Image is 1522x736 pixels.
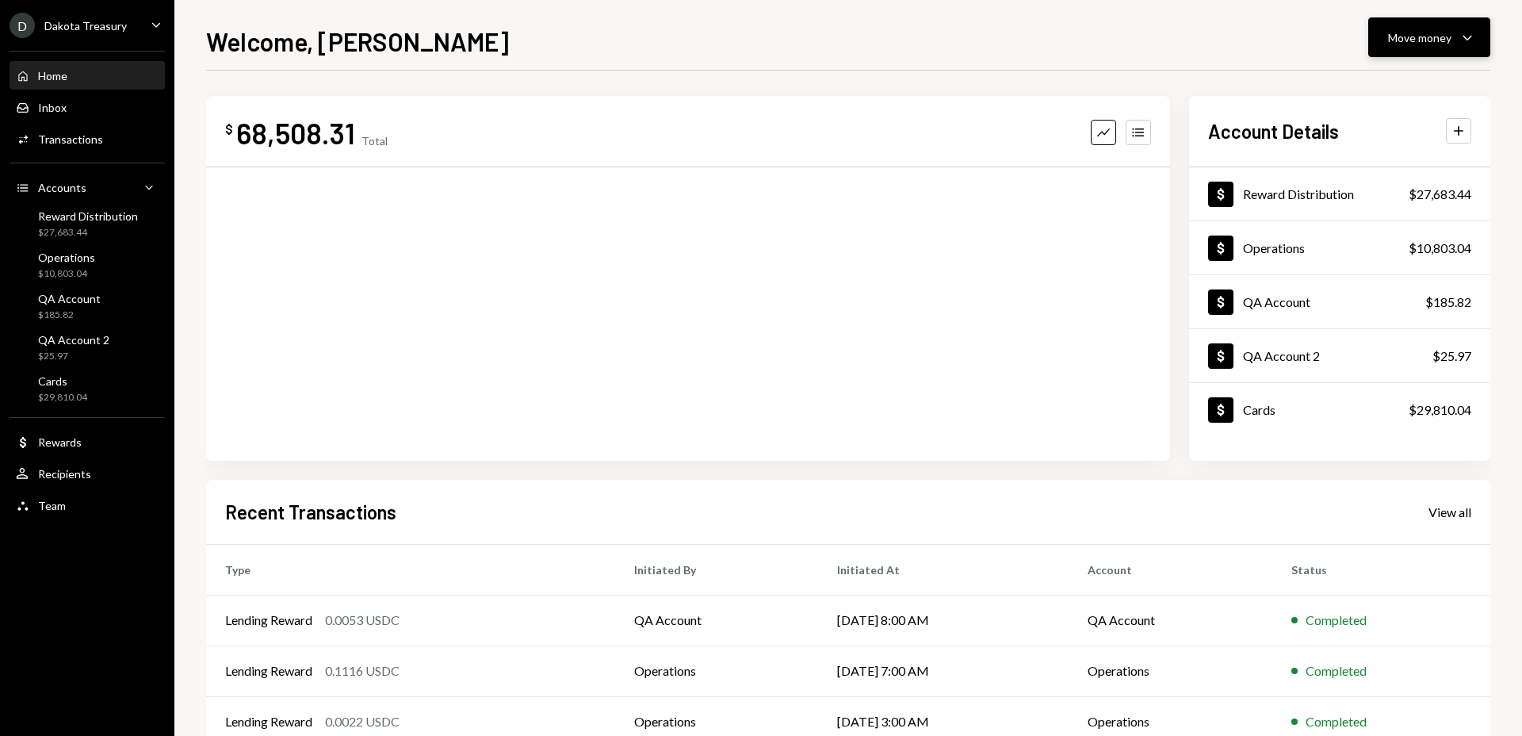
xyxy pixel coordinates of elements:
div: D [10,13,35,38]
a: Rewards [10,427,165,456]
div: Recipients [38,467,91,481]
div: Operations [38,251,95,264]
div: Rewards [38,435,82,449]
th: Initiated By [615,544,818,595]
td: [DATE] 8:00 AM [818,595,1069,646]
a: Transactions [10,125,165,153]
div: Completed [1306,661,1367,680]
div: 0.1116 USDC [325,661,400,680]
div: $185.82 [38,309,101,322]
a: QA Account$185.82 [10,287,165,325]
div: Operations [1243,240,1305,255]
a: Cards$29,810.04 [10,370,165,408]
div: $10,803.04 [38,267,95,281]
div: 0.0022 USDC [325,712,400,731]
div: Lending Reward [225,712,312,731]
a: QA Account 2$25.97 [10,328,165,366]
th: Account [1069,544,1272,595]
div: Home [38,69,67,82]
div: Cards [1243,402,1275,417]
a: Team [10,491,165,519]
td: Operations [615,646,818,696]
div: Team [38,499,66,512]
div: Cards [38,374,87,388]
div: QA Account 2 [38,333,109,347]
h2: Recent Transactions [225,499,396,525]
a: QA Account 2$25.97 [1189,329,1490,382]
a: Accounts [10,173,165,201]
div: Total [361,134,388,148]
div: Completed [1306,611,1367,630]
div: Move money [1388,29,1451,46]
div: $29,810.04 [38,391,87,404]
div: Reward Distribution [1243,186,1354,201]
div: $27,683.44 [1409,185,1471,204]
div: 0.0053 USDC [325,611,400,630]
a: Recipients [10,459,165,488]
a: Home [10,61,165,90]
div: $25.97 [1432,347,1471,366]
div: Dakota Treasury [44,19,127,33]
a: Reward Distribution$27,683.44 [10,205,165,243]
a: Cards$29,810.04 [1189,383,1490,436]
div: $25.97 [38,350,109,363]
div: 68,508.31 [236,115,355,151]
td: QA Account [1069,595,1272,646]
h2: Account Details [1208,118,1339,144]
td: [DATE] 7:00 AM [818,646,1069,696]
div: Transactions [38,132,103,146]
div: Inbox [38,101,67,114]
div: Lending Reward [225,661,312,680]
div: QA Account [38,292,101,305]
a: QA Account$185.82 [1189,275,1490,328]
th: Type [206,544,615,595]
button: Move money [1368,17,1490,57]
div: Reward Distribution [38,209,138,223]
th: Initiated At [818,544,1069,595]
td: QA Account [615,595,818,646]
div: $27,683.44 [38,226,138,240]
a: Reward Distribution$27,683.44 [1189,167,1490,220]
th: Status [1272,544,1490,595]
div: Accounts [38,181,86,194]
a: Operations$10,803.04 [10,246,165,284]
div: Lending Reward [225,611,312,630]
div: QA Account [1243,294,1310,309]
h1: Welcome, [PERSON_NAME] [206,25,509,57]
a: Operations$10,803.04 [1189,221,1490,274]
div: QA Account 2 [1243,348,1320,363]
td: Operations [1069,646,1272,696]
div: Completed [1306,712,1367,731]
div: View all [1428,504,1471,520]
div: $10,803.04 [1409,239,1471,258]
div: $185.82 [1425,293,1471,312]
a: Inbox [10,93,165,121]
div: $29,810.04 [1409,401,1471,420]
a: View all [1428,503,1471,520]
div: $ [225,121,233,137]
